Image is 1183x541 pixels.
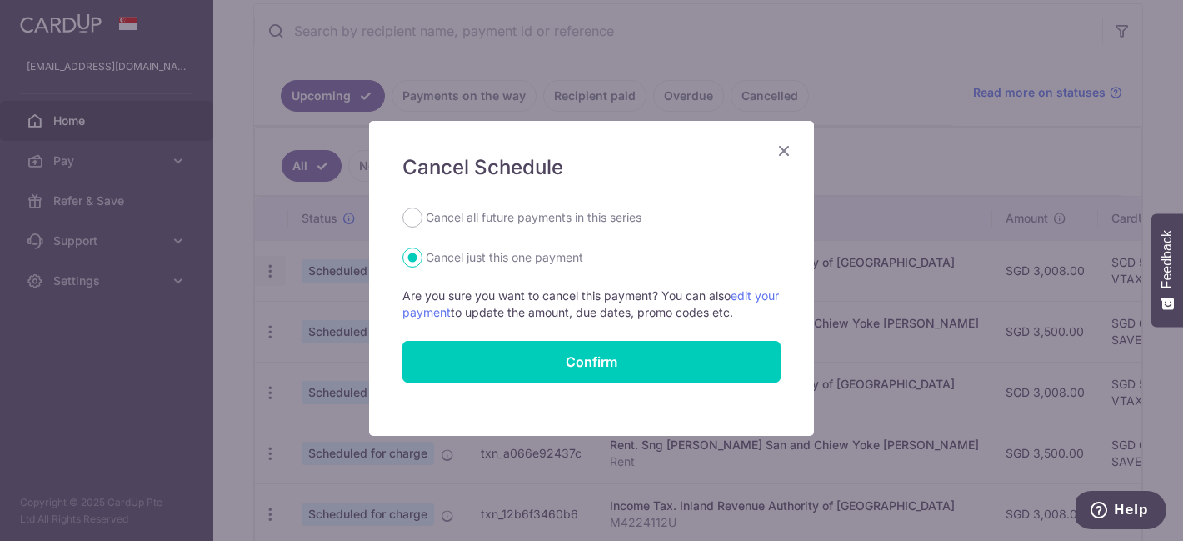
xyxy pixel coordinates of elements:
button: Confirm [402,341,781,383]
iframe: Opens a widget where you can find more information [1076,491,1166,533]
button: Close [774,141,794,161]
button: Feedback - Show survey [1151,213,1183,327]
span: Feedback [1160,230,1175,288]
p: Are you sure you want to cancel this payment? You can also to update the amount, due dates, promo... [402,288,781,321]
label: Cancel all future payments in this series [426,208,641,228]
label: Cancel just this one payment [426,248,583,268]
h5: Cancel Schedule [402,154,781,181]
